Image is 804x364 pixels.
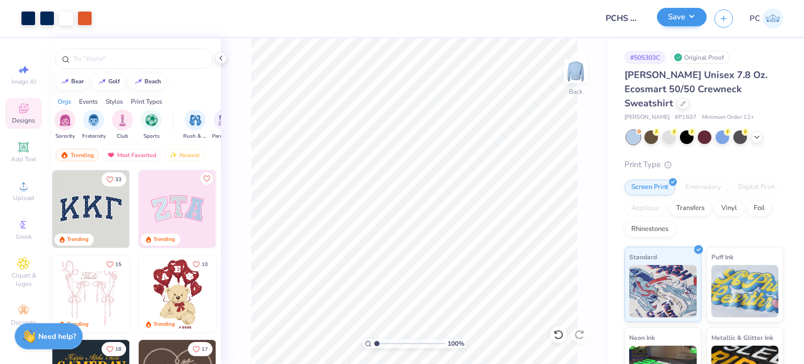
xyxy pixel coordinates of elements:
button: Like [102,172,126,186]
img: 9980f5e8-e6a1-4b4a-8839-2b0e9349023c [139,170,216,248]
div: Applique [624,201,666,216]
span: 18 [115,347,121,352]
button: bear [55,74,88,90]
div: Transfers [669,201,711,216]
div: Original Proof [671,51,730,64]
button: beach [128,74,166,90]
div: # 505303C [624,51,666,64]
span: Standard [629,251,657,262]
div: Trending [67,236,88,244]
span: Sorority [55,133,75,140]
span: Minimum Order: 12 + [702,113,754,122]
span: Decorate [11,318,36,327]
span: Add Text [11,155,36,163]
img: Sorority Image [59,114,71,126]
span: 15 [115,262,121,267]
button: Save [657,8,707,26]
img: Puff Ink [711,265,779,317]
div: Vinyl [714,201,744,216]
div: Trending [153,236,175,244]
span: 10 [202,262,208,267]
span: [PERSON_NAME] [624,113,669,122]
span: Image AI [12,78,36,86]
span: Fraternity [82,133,106,140]
div: Digital Print [731,180,782,195]
img: edfb13fc-0e43-44eb-bea2-bf7fc0dd67f9 [129,170,207,248]
img: trending.gif [60,151,69,159]
div: Trending [55,149,99,161]
div: filter for Sports [141,109,162,140]
div: Foil [747,201,772,216]
img: Standard [629,265,697,317]
button: filter button [54,109,75,140]
span: PC [750,13,760,25]
span: Upload [13,194,34,202]
img: Rush & Bid Image [189,114,202,126]
button: Like [102,342,126,356]
div: Embroidery [678,180,728,195]
div: golf [108,79,120,84]
img: Parent's Weekend Image [218,114,230,126]
div: beach [144,79,161,84]
span: 33 [115,177,121,182]
img: Priyanka Choudhary [763,8,783,29]
div: Back [569,87,583,96]
img: d12a98c7-f0f7-4345-bf3a-b9f1b718b86e [129,255,207,333]
img: 3b9aba4f-e317-4aa7-a679-c95a879539bd [52,170,130,248]
img: Newest.gif [169,151,177,159]
div: Trending [67,321,88,328]
div: Styles [106,97,123,106]
button: filter button [183,109,207,140]
img: Back [565,61,586,82]
span: # P1607 [675,113,697,122]
button: filter button [82,109,106,140]
div: Print Types [131,97,162,106]
span: [PERSON_NAME] Unisex 7.8 Oz. Ecosmart 50/50 Crewneck Sweatshirt [624,69,767,109]
button: Like [188,342,213,356]
input: Untitled Design [598,8,649,29]
img: 83dda5b0-2158-48ca-832c-f6b4ef4c4536 [52,255,130,333]
button: filter button [112,109,133,140]
img: e74243e0-e378-47aa-a400-bc6bcb25063a [216,255,293,333]
span: 100 % [448,339,464,348]
button: Like [200,172,213,185]
strong: Need help? [38,332,76,341]
div: filter for Club [112,109,133,140]
img: Fraternity Image [88,114,99,126]
div: Screen Print [624,180,675,195]
a: PC [750,8,783,29]
img: Sports Image [146,114,158,126]
span: Clipart & logos [5,271,42,288]
div: filter for Rush & Bid [183,109,207,140]
button: Like [188,257,213,271]
span: 17 [202,347,208,352]
button: Like [102,257,126,271]
button: filter button [212,109,236,140]
img: trend_line.gif [98,79,106,85]
div: Events [79,97,98,106]
div: filter for Fraternity [82,109,106,140]
div: Newest [164,149,204,161]
div: bear [71,79,84,84]
span: Greek [16,233,32,241]
span: Sports [143,133,160,140]
div: Most Favorited [102,149,161,161]
button: golf [92,74,125,90]
img: 587403a7-0594-4a7f-b2bd-0ca67a3ff8dd [139,255,216,333]
img: trend_line.gif [61,79,69,85]
span: Parent's Weekend [212,133,236,140]
img: Club Image [117,114,128,126]
span: Puff Ink [711,251,733,262]
span: Designs [12,116,35,125]
div: filter for Sorority [54,109,75,140]
img: 5ee11766-d822-42f5-ad4e-763472bf8dcf [216,170,293,248]
img: most_fav.gif [107,151,115,159]
span: Neon Ink [629,332,655,343]
img: trend_line.gif [134,79,142,85]
div: Orgs [58,97,71,106]
span: Club [117,133,128,140]
div: Print Type [624,159,783,171]
div: filter for Parent's Weekend [212,109,236,140]
span: Rush & Bid [183,133,207,140]
div: Rhinestones [624,222,675,237]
